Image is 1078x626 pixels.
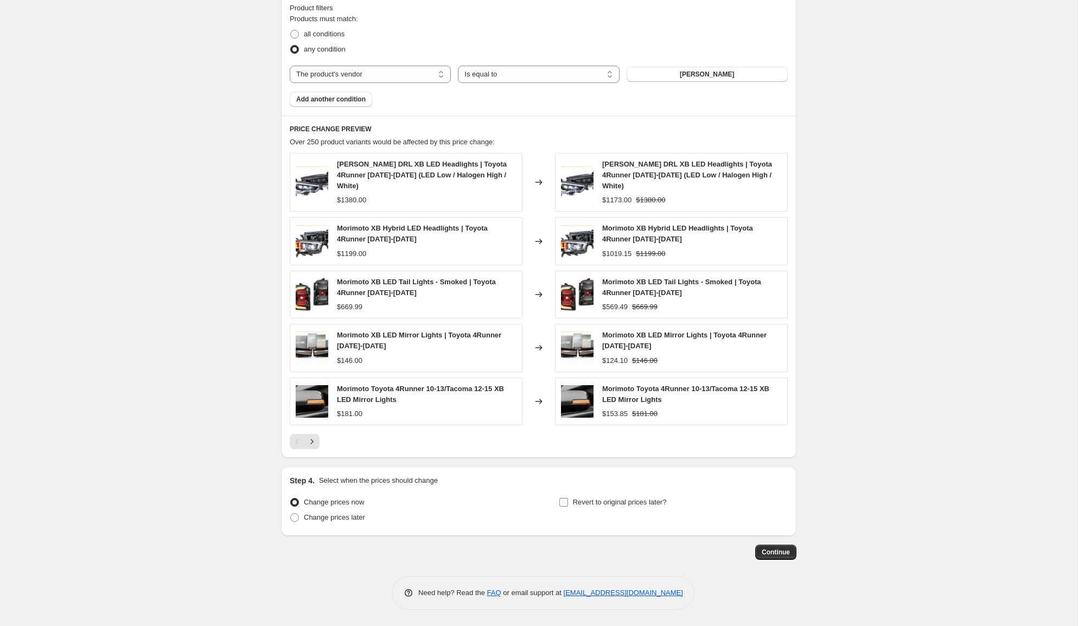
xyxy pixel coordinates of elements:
p: Select when the prices should change [319,475,438,486]
span: Over 250 product variants would be affected by this price change: [290,138,495,146]
span: Morimoto Toyota 4Runner 10-13/Tacoma 12-15 XB LED Mirror Lights [337,385,504,404]
strike: $146.00 [632,355,658,366]
span: Morimoto Toyota 4Runner 10-13/Tacoma 12-15 XB LED Mirror Lights [602,385,769,404]
nav: Pagination [290,434,320,449]
img: ScreenShot2021-11-17at2.43.30PM_80x.png [561,331,594,364]
span: Add another condition [296,95,366,104]
span: Products must match: [290,15,358,23]
span: Morimoto XB LED Mirror Lights | Toyota 4Runner [DATE]-[DATE] [337,331,501,350]
span: Morimoto XB Hybrid LED Headlights | Toyota 4Runner [DATE]-[DATE] [602,224,753,243]
span: Morimoto XB LED Tail Lights - Smoked | Toyota 4Runner [DATE]-[DATE] [602,278,761,297]
div: $569.49 [602,302,628,312]
strike: $669.99 [632,302,658,312]
h2: Step 4. [290,475,315,486]
div: $153.85 [602,408,628,419]
strike: $1380.00 [636,195,665,206]
img: ScreenShot2021-11-17at2.43.30PM_80x.png [296,331,328,364]
button: [PERSON_NAME] [627,67,788,82]
span: Change prices later [304,513,365,521]
span: Morimoto XB LED Tail Lights - Smoked | Toyota 4Runner [DATE]-[DATE] [337,278,496,297]
div: Product filters [290,3,788,14]
button: Next [304,434,320,449]
span: [PERSON_NAME] [680,70,735,79]
div: $1173.00 [602,195,632,206]
span: Need help? Read the [418,589,487,597]
img: ScreenShot2021-11-17at2.54.08PM_80x.png [296,385,328,418]
span: or email support at [501,589,564,597]
span: [PERSON_NAME] DRL XB LED Headlights | Toyota 4Runner [DATE]-[DATE] (LED Low / Halogen High / White) [602,160,772,190]
span: Morimoto XB Hybrid LED Headlights | Toyota 4Runner [DATE]-[DATE] [337,224,488,243]
button: Continue [755,545,796,560]
img: ScreenShot2021-11-17at1.30.26PM_80x.png [296,166,328,199]
div: $1199.00 [337,248,366,259]
div: $124.10 [602,355,628,366]
img: ScreenShot2021-11-17at2.54.08PM_80x.png [561,385,594,418]
div: $669.99 [337,302,362,312]
span: all conditions [304,30,345,38]
img: ScreenShot2021-11-17at2.25.43PM_80x.png [561,278,594,311]
span: [PERSON_NAME] DRL XB LED Headlights | Toyota 4Runner [DATE]-[DATE] (LED Low / Halogen High / White) [337,160,507,190]
strike: $1199.00 [636,248,665,259]
span: Continue [762,548,790,557]
div: $1380.00 [337,195,366,206]
a: FAQ [487,589,501,597]
h6: PRICE CHANGE PREVIEW [290,125,788,133]
button: Add another condition [290,92,372,107]
div: $1019.15 [602,248,632,259]
a: [EMAIL_ADDRESS][DOMAIN_NAME] [564,589,683,597]
strike: $181.00 [632,408,658,419]
span: Revert to original prices later? [573,498,667,506]
img: ScreenShot2021-11-17at2.06.10PM_80x.png [561,225,594,258]
div: $181.00 [337,408,362,419]
img: ScreenShot2021-11-17at1.30.26PM_80x.png [561,166,594,199]
img: ScreenShot2021-11-17at2.06.10PM_80x.png [296,225,328,258]
img: ScreenShot2021-11-17at2.25.43PM_80x.png [296,278,328,311]
span: Change prices now [304,498,364,506]
span: any condition [304,45,346,53]
div: $146.00 [337,355,362,366]
span: Morimoto XB LED Mirror Lights | Toyota 4Runner [DATE]-[DATE] [602,331,767,350]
